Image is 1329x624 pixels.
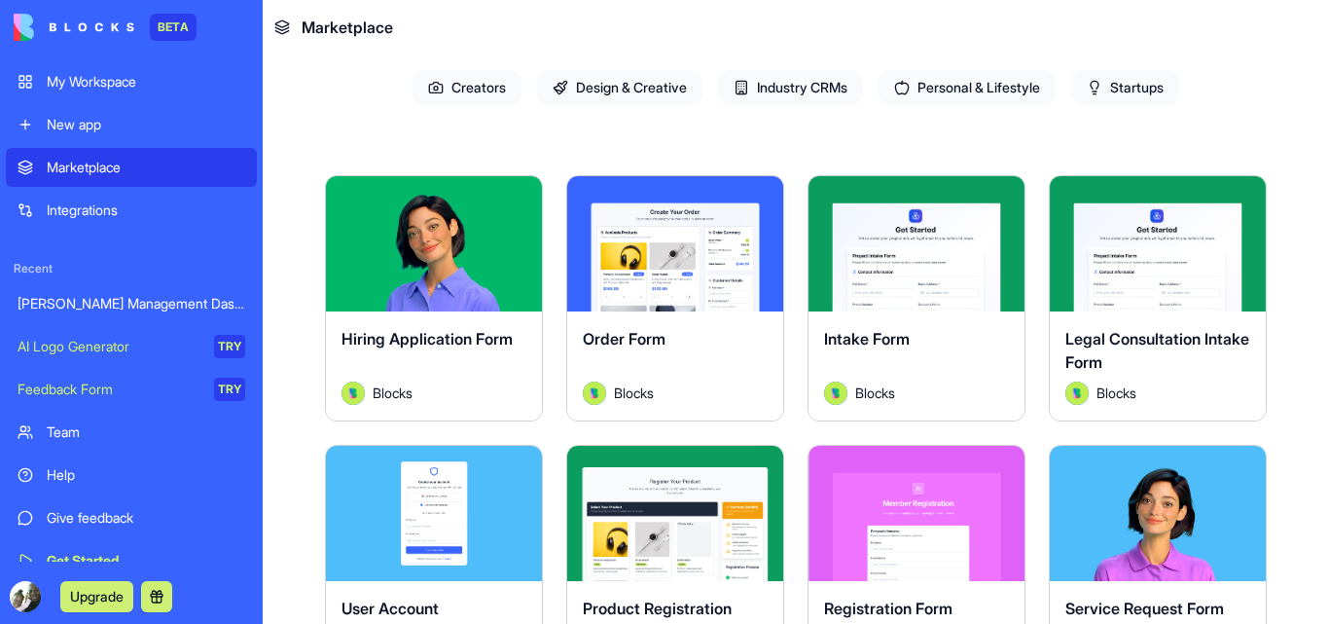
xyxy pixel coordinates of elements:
[1096,383,1136,403] span: Blocks
[6,191,257,230] a: Integrations
[341,329,513,349] span: Hiring Application Form
[824,382,847,405] img: Avatar
[47,72,245,92] div: My Workspace
[47,422,245,442] div: Team
[6,498,257,537] a: Give feedback
[214,335,245,358] div: TRY
[1065,329,1249,372] span: Legal Consultation Intake Form
[60,586,133,606] a: Upgrade
[855,383,895,403] span: Blocks
[1071,70,1179,105] span: Startups
[583,382,606,405] img: Avatar
[60,581,133,612] button: Upgrade
[879,70,1056,105] span: Personal & Lifestyle
[325,175,543,422] a: Hiring Application FormAvatarBlocks
[614,383,654,403] span: Blocks
[824,599,952,618] span: Registration Form
[6,413,257,452] a: Team
[1065,599,1224,618] span: Service Request Form
[47,201,245,220] div: Integrations
[6,261,257,276] span: Recent
[808,175,1025,422] a: Intake FormAvatarBlocks
[47,465,245,485] div: Help
[47,508,245,528] div: Give feedback
[6,541,257,580] a: Get Started
[47,551,245,570] div: Get Started
[6,62,257,101] a: My Workspace
[10,581,41,612] img: ACg8ocKQ3SgvDw7Ynkk_nNkynPazjRnXuJC25LNp1x870yFNF0hQuRmt=s96-c
[214,378,245,401] div: TRY
[18,337,200,356] div: AI Logo Generator
[6,327,257,366] a: AI Logo GeneratorTRY
[566,175,784,422] a: Order FormAvatarBlocks
[341,382,365,405] img: Avatar
[6,105,257,144] a: New app
[413,70,521,105] span: Creators
[373,383,413,403] span: Blocks
[1065,382,1089,405] img: Avatar
[583,329,665,349] span: Order Form
[14,14,197,41] a: BETA
[1049,175,1267,422] a: Legal Consultation Intake FormAvatarBlocks
[718,70,863,105] span: Industry CRMs
[150,14,197,41] div: BETA
[6,148,257,187] a: Marketplace
[14,14,134,41] img: logo
[47,115,245,134] div: New app
[18,294,245,313] div: [PERSON_NAME] Management Dashboard
[6,456,257,495] a: Help
[6,284,257,323] a: [PERSON_NAME] Management Dashboard
[537,70,702,105] span: Design & Creative
[47,158,245,177] div: Marketplace
[824,329,910,349] span: Intake Form
[302,16,393,39] span: Marketplace
[6,370,257,409] a: Feedback FormTRY
[18,380,200,399] div: Feedback Form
